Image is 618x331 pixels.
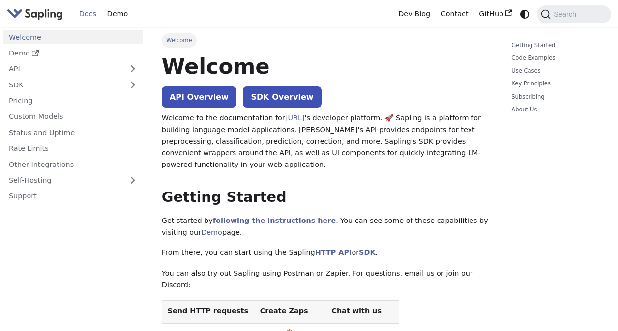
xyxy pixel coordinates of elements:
[511,66,600,76] a: Use Cases
[3,30,143,44] a: Welcome
[3,141,143,156] a: Rate Limits
[254,300,314,323] th: Create Zaps
[511,79,600,88] a: Key Principles
[3,62,123,76] a: API
[162,86,236,108] a: API Overview
[162,268,490,291] p: You can also try out Sapling using Postman or Zapier. For questions, email us or join our Discord:
[3,173,143,188] a: Self-Hosting
[123,62,143,76] button: Expand sidebar category 'API'
[3,46,143,60] a: Demo
[3,189,143,203] a: Support
[511,92,600,102] a: Subscribing
[74,6,102,22] a: Docs
[3,125,143,139] a: Status and Uptime
[3,78,123,92] a: SDK
[511,41,600,50] a: Getting Started
[201,228,222,236] a: Demo
[162,247,490,259] p: From there, you can start using the Sapling or .
[162,33,197,47] span: Welcome
[162,112,490,171] p: Welcome to the documentation for 's developer platform. 🚀 Sapling is a platform for building lang...
[393,6,435,22] a: Dev Blog
[315,248,352,256] a: HTTP API
[3,110,143,124] a: Custom Models
[518,7,532,21] button: Switch between dark and light mode (currently system mode)
[359,248,375,256] a: SDK
[314,300,399,323] th: Chat with us
[243,86,321,108] a: SDK Overview
[3,94,143,108] a: Pricing
[551,10,582,18] span: Search
[162,189,490,206] h2: Getting Started
[537,5,611,23] button: Search (Command+K)
[213,217,336,224] a: following the instructions here
[511,105,600,114] a: About Us
[162,53,490,80] h1: Welcome
[162,33,490,47] nav: Breadcrumbs
[285,114,305,122] a: [URL]
[473,6,517,22] a: GitHub
[123,78,143,92] button: Expand sidebar category 'SDK'
[7,7,66,21] a: Sapling.aiSapling.ai
[162,300,254,323] th: Send HTTP requests
[162,215,490,239] p: Get started by . You can see some of these capabilities by visiting our page.
[436,6,474,22] a: Contact
[3,157,143,171] a: Other Integrations
[102,6,133,22] a: Demo
[511,54,600,63] a: Code Examples
[7,7,63,21] img: Sapling.ai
